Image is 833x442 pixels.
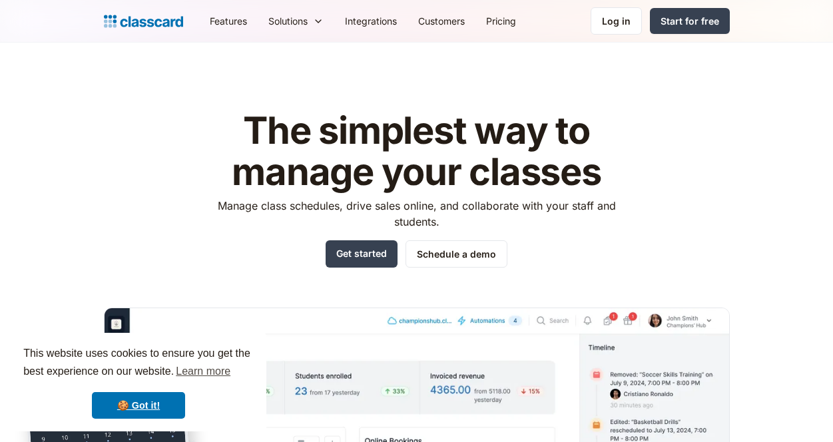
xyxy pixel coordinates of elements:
[475,6,527,36] a: Pricing
[23,345,254,381] span: This website uses cookies to ensure you get the best experience on our website.
[205,110,628,192] h1: The simplest way to manage your classes
[602,14,631,28] div: Log in
[408,6,475,36] a: Customers
[199,6,258,36] a: Features
[92,392,185,419] a: dismiss cookie message
[661,14,719,28] div: Start for free
[650,8,730,34] a: Start for free
[591,7,642,35] a: Log in
[104,12,183,31] a: Logo
[11,333,266,431] div: cookieconsent
[406,240,507,268] a: Schedule a demo
[268,14,308,28] div: Solutions
[258,6,334,36] div: Solutions
[174,361,232,381] a: learn more about cookies
[326,240,398,268] a: Get started
[334,6,408,36] a: Integrations
[205,198,628,230] p: Manage class schedules, drive sales online, and collaborate with your staff and students.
